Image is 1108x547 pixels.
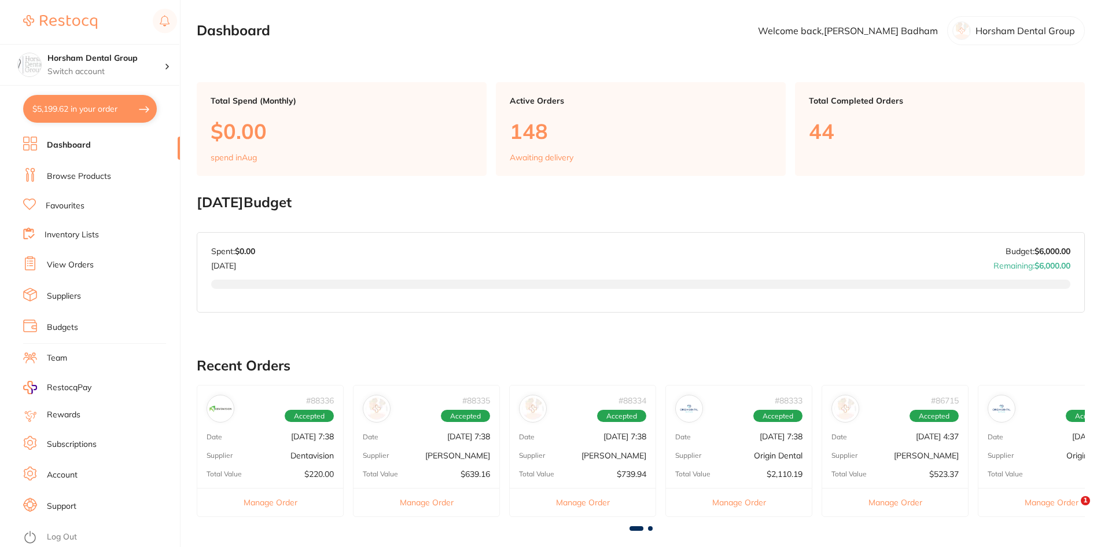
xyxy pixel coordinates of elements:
p: Supplier [831,451,857,460]
strong: $0.00 [235,246,255,256]
p: # 88334 [619,396,646,405]
span: Accepted [597,410,646,423]
p: Supplier [363,451,389,460]
img: Origin Dental [991,398,1013,420]
span: 1 [1081,496,1090,505]
a: RestocqPay [23,381,91,394]
a: Inventory Lists [45,229,99,241]
span: Accepted [285,410,334,423]
p: [DATE] 4:37 [916,432,959,441]
p: [DATE] [211,256,255,270]
button: Manage Order [197,488,343,516]
img: Horsham Dental Group [18,53,41,76]
p: Date [519,433,535,441]
p: Origin Dental [754,451,803,460]
p: Welcome back, [PERSON_NAME] Badham [758,25,938,36]
img: Dentavision [209,398,231,420]
p: $0.00 [211,119,473,143]
img: RestocqPay [23,381,37,394]
p: Supplier [519,451,545,460]
p: $523.37 [929,469,959,479]
a: Budgets [47,322,78,333]
p: Supplier [988,451,1014,460]
p: Spent: [211,247,255,256]
a: Support [47,501,76,512]
a: Log Out [47,531,77,543]
img: Henry Schein Halas [522,398,544,420]
button: Manage Order [822,488,968,516]
img: Adam Dental [366,398,388,420]
a: Account [47,469,78,481]
p: Total Value [207,470,242,478]
h2: Recent Orders [197,358,1085,374]
p: 44 [809,119,1071,143]
p: [PERSON_NAME] [894,451,959,460]
p: [DATE] 7:38 [760,432,803,441]
p: # 88333 [775,396,803,405]
p: spend in Aug [211,153,257,162]
p: Remaining: [993,256,1070,270]
p: Total Completed Orders [809,96,1071,105]
a: Browse Products [47,171,111,182]
span: Accepted [441,410,490,423]
p: Budget: [1006,247,1070,256]
p: Awaiting delivery [510,153,573,162]
p: $739.94 [617,469,646,479]
p: Total Value [363,470,398,478]
p: [DATE] 7:38 [447,432,490,441]
p: Total Value [519,470,554,478]
p: Supplier [207,451,233,460]
a: Active Orders148Awaiting delivery [496,82,786,176]
p: # 88335 [462,396,490,405]
strong: $6,000.00 [1035,260,1070,271]
img: Henry Schein Halas [834,398,856,420]
p: # 88336 [306,396,334,405]
h2: Dashboard [197,23,270,39]
a: Suppliers [47,291,81,302]
p: Horsham Dental Group [976,25,1075,36]
button: Manage Order [666,488,812,516]
span: RestocqPay [47,382,91,394]
button: Manage Order [354,488,499,516]
p: Switch account [47,66,164,78]
p: $2,110.19 [767,469,803,479]
p: Dentavision [290,451,334,460]
a: Dashboard [47,139,91,151]
p: Date [831,433,847,441]
a: Total Completed Orders44 [795,82,1085,176]
p: Supplier [675,451,701,460]
a: Restocq Logo [23,9,97,35]
button: Log Out [23,528,176,547]
a: Favourites [46,200,84,212]
p: [DATE] 7:38 [603,432,646,441]
h2: [DATE] Budget [197,194,1085,211]
p: 148 [510,119,772,143]
p: Active Orders [510,96,772,105]
p: Total Value [831,470,867,478]
p: $220.00 [304,469,334,479]
a: View Orders [47,259,94,271]
p: [DATE] 7:38 [291,432,334,441]
span: Accepted [753,410,803,423]
iframe: Intercom live chat [1057,496,1085,524]
p: Date [363,433,378,441]
p: [PERSON_NAME] [425,451,490,460]
p: Total Value [988,470,1023,478]
img: Restocq Logo [23,15,97,29]
span: Accepted [910,410,959,423]
a: Subscriptions [47,439,97,450]
p: Total Spend (Monthly) [211,96,473,105]
h4: Horsham Dental Group [47,53,164,64]
a: Team [47,353,67,364]
p: # 86715 [931,396,959,405]
button: $5,199.62 in your order [23,95,157,123]
p: [PERSON_NAME] [581,451,646,460]
p: Total Value [675,470,711,478]
p: Date [675,433,691,441]
p: Date [207,433,222,441]
strong: $6,000.00 [1035,246,1070,256]
a: Rewards [47,409,80,421]
a: Total Spend (Monthly)$0.00spend inAug [197,82,487,176]
img: Origin Dental [678,398,700,420]
button: Manage Order [510,488,656,516]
